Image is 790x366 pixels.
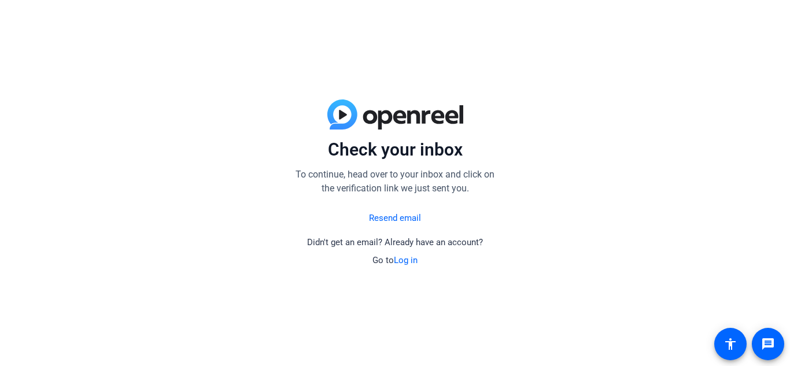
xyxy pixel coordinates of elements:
[761,337,775,351] mat-icon: message
[291,168,499,195] p: To continue, head over to your inbox and click on the verification link we just sent you.
[723,337,737,351] mat-icon: accessibility
[307,237,483,247] span: Didn't get an email? Already have an account?
[327,99,463,130] img: blue-gradient.svg
[369,212,421,225] a: Resend email
[291,139,499,161] p: Check your inbox
[372,255,418,265] span: Go to
[394,255,418,265] a: Log in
